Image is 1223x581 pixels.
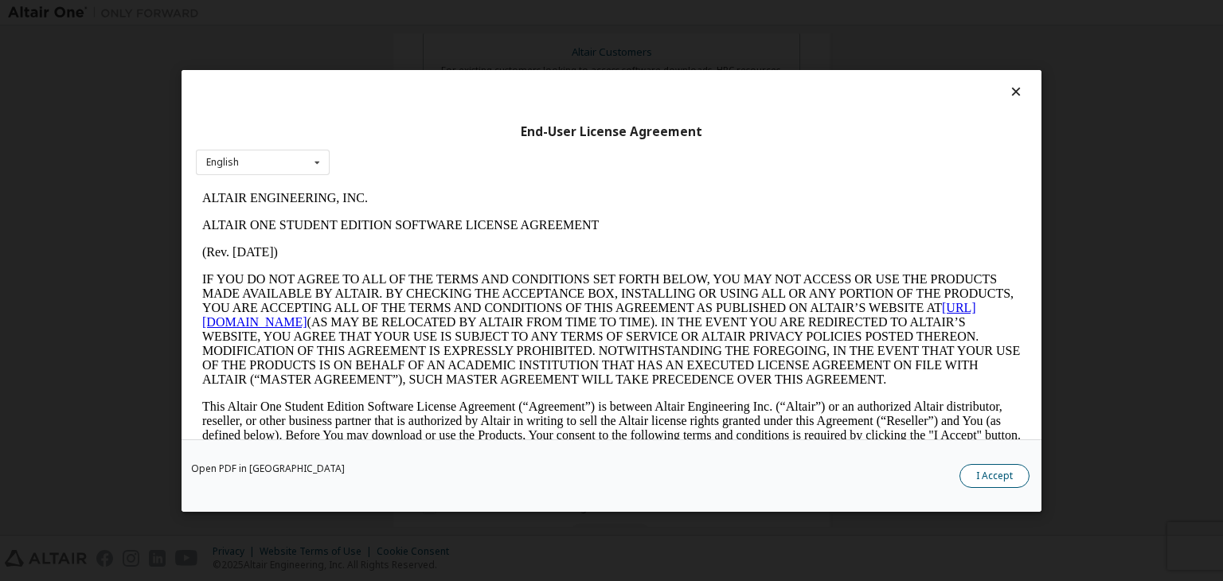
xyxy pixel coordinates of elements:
p: (Rev. [DATE]) [6,60,825,75]
p: This Altair One Student Edition Software License Agreement (“Agreement”) is between Altair Engine... [6,215,825,272]
div: End-User License Agreement [196,123,1027,139]
p: ALTAIR ENGINEERING, INC. [6,6,825,21]
a: [URL][DOMAIN_NAME] [6,116,780,144]
a: Open PDF in [GEOGRAPHIC_DATA] [191,464,345,474]
p: ALTAIR ONE STUDENT EDITION SOFTWARE LICENSE AGREEMENT [6,33,825,48]
button: I Accept [959,464,1030,488]
div: English [206,158,239,167]
p: IF YOU DO NOT AGREE TO ALL OF THE TERMS AND CONDITIONS SET FORTH BELOW, YOU MAY NOT ACCESS OR USE... [6,88,825,202]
